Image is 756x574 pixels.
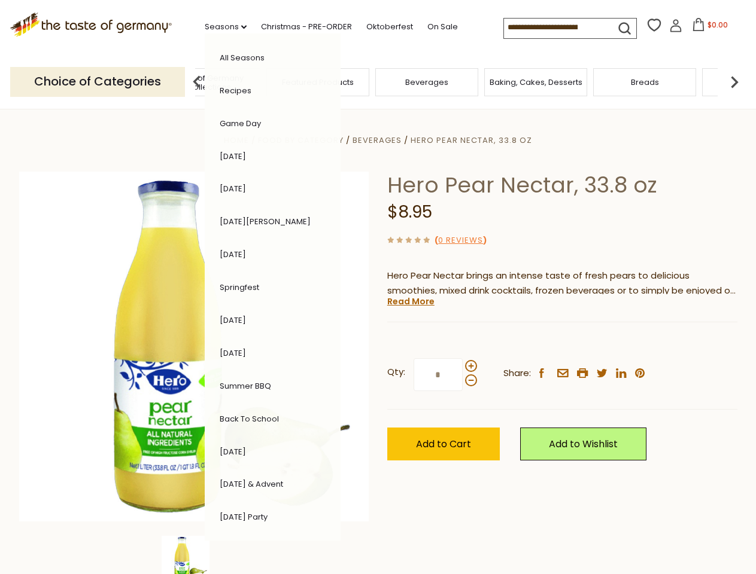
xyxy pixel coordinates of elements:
[205,20,247,33] a: Seasons
[220,315,246,326] a: [DATE]
[387,200,432,224] span: $8.95
[520,428,646,460] a: Add to Wishlist
[387,365,405,380] strong: Qty:
[220,183,246,194] a: [DATE]
[261,20,352,33] a: Christmas - PRE-ORDER
[414,358,463,391] input: Qty:
[220,446,246,457] a: [DATE]
[722,70,746,94] img: next arrow
[438,234,483,247] a: 0 Reviews
[220,511,268,523] a: [DATE] Party
[353,135,402,146] a: Beverages
[366,20,413,33] a: Oktoberfest
[685,18,736,36] button: $0.00
[220,118,261,129] a: Game Day
[220,52,265,63] a: All Seasons
[220,85,251,96] a: Recipes
[387,428,500,460] button: Add to Cart
[220,413,279,425] a: Back to School
[503,366,531,381] span: Share:
[220,478,283,490] a: [DATE] & Advent
[708,20,728,30] span: $0.00
[220,347,246,359] a: [DATE]
[220,216,311,227] a: [DATE][PERSON_NAME]
[631,78,659,87] a: Breads
[405,78,448,87] a: Beverages
[220,151,246,162] a: [DATE]
[411,135,532,146] a: Hero Pear Nectar, 33.8 oz
[490,78,582,87] a: Baking, Cakes, Desserts
[19,172,369,521] img: Hero Pear Nectar, 33.8 oz
[10,67,185,96] p: Choice of Categories
[220,249,246,260] a: [DATE]
[416,437,471,451] span: Add to Cart
[435,234,487,246] span: ( )
[220,282,259,293] a: Springfest
[387,268,737,298] p: Hero Pear Nectar brings an intense taste of fresh pears to delicious smoothies, mixed drink cockt...
[185,70,209,94] img: previous arrow
[387,295,435,307] a: Read More
[387,172,737,199] h1: Hero Pear Nectar, 33.8 oz
[427,20,458,33] a: On Sale
[220,380,271,392] a: Summer BBQ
